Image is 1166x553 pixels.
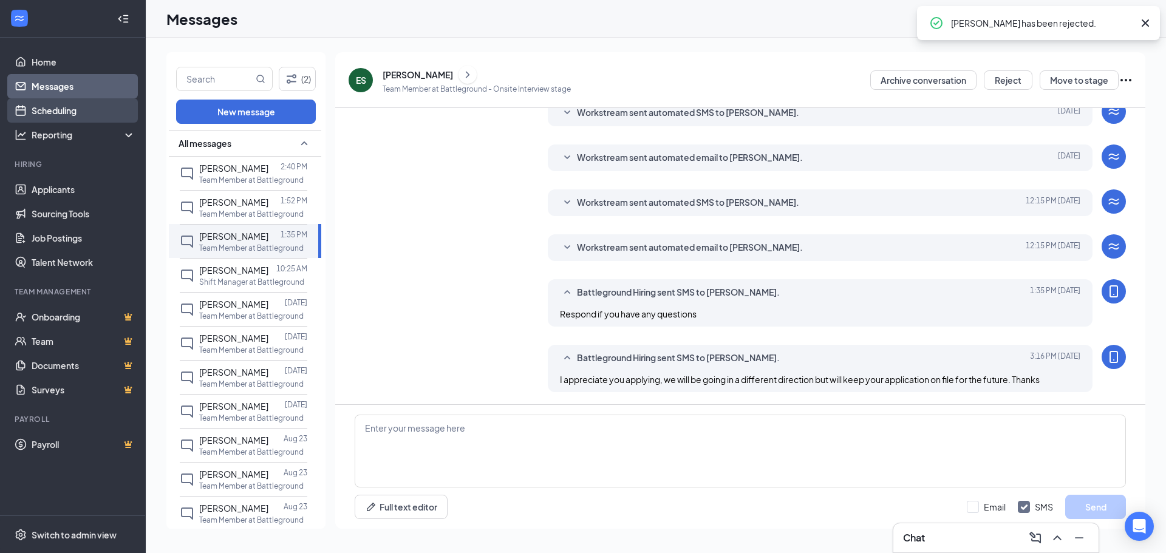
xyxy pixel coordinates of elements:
p: Team Member at Battleground [199,345,304,355]
svg: WorkstreamLogo [1106,194,1121,209]
svg: WorkstreamLogo [1106,149,1121,164]
div: [PERSON_NAME] [383,69,453,81]
span: I appreciate you applying, we will be going in a different direction but will keep your applicati... [560,374,1040,385]
button: ComposeMessage [1026,528,1045,548]
p: Team Member at Battleground [199,209,304,219]
span: [PERSON_NAME] [199,231,268,242]
svg: ComposeMessage [1028,531,1043,545]
button: Full text editorPen [355,495,448,519]
div: Reporting [32,129,136,141]
svg: ChevronRight [462,67,474,82]
span: Battleground Hiring sent SMS to [PERSON_NAME]. [577,285,780,300]
a: OnboardingCrown [32,305,135,329]
p: Team Member at Battleground [199,413,304,423]
button: Filter (2) [279,67,316,91]
span: [PERSON_NAME] [199,503,268,514]
span: [PERSON_NAME] [199,197,268,208]
svg: SmallChevronDown [560,106,574,120]
p: [DATE] [285,297,307,308]
div: Open Intercom Messenger [1125,512,1154,541]
button: ChevronRight [459,66,477,84]
svg: Analysis [15,129,27,141]
button: Reject [984,70,1032,90]
p: Team Member at Battleground [199,379,304,389]
span: [PERSON_NAME] [199,401,268,412]
p: 1:52 PM [281,195,307,206]
p: 2:40 PM [281,161,307,172]
svg: SmallChevronUp [560,285,574,300]
span: [PERSON_NAME] [199,469,268,480]
svg: ChatInactive [180,438,194,453]
span: Workstream sent automated email to [PERSON_NAME]. [577,151,803,165]
span: [PERSON_NAME] [199,435,268,446]
svg: Filter [284,72,299,86]
svg: MobileSms [1106,350,1121,364]
svg: ChatInactive [180,302,194,317]
span: Workstream sent automated SMS to [PERSON_NAME]. [577,195,799,210]
span: Workstream sent automated SMS to [PERSON_NAME]. [577,106,799,120]
svg: ChatInactive [180,234,194,249]
div: [PERSON_NAME] has been rejected. [951,16,1133,30]
input: Search [177,67,253,90]
button: New message [176,100,316,124]
p: Team Member at Battleground - Onsite Interview stage [383,84,571,94]
svg: SmallChevronDown [560,151,574,165]
span: [PERSON_NAME] [199,265,268,276]
button: Archive conversation [870,70,977,90]
a: DocumentsCrown [32,353,135,378]
p: 1:35 PM [281,229,307,240]
svg: Settings [15,529,27,541]
svg: ChatInactive [180,166,194,181]
svg: SmallChevronDown [560,195,574,210]
button: Move to stage [1040,70,1119,90]
span: [DATE] 12:15 PM [1026,195,1080,210]
svg: MagnifyingGlass [256,74,265,84]
span: All messages [179,137,231,149]
p: [DATE] [285,399,307,410]
h1: Messages [166,8,237,29]
a: Home [32,50,135,74]
span: [DATE] 12:15 PM [1026,240,1080,255]
svg: SmallChevronUp [560,351,574,365]
span: [PERSON_NAME] [199,299,268,310]
svg: SmallChevronUp [297,136,312,151]
p: Team Member at Battleground [199,311,304,321]
span: [DATE] 1:35 PM [1030,285,1080,300]
p: Team Member at Battleground [199,515,304,525]
p: [DATE] [285,365,307,376]
div: Team Management [15,287,133,297]
svg: WorkstreamLogo [13,12,26,24]
p: Team Member at Battleground [199,481,304,491]
button: Send [1065,495,1126,519]
a: Applicants [32,177,135,202]
svg: ChatInactive [180,472,194,487]
svg: Minimize [1072,531,1086,545]
span: [DATE] [1058,106,1080,120]
span: Respond if you have any questions [560,308,697,319]
svg: ChatInactive [180,370,194,385]
div: ES [356,74,366,86]
p: Aug 23 [284,433,307,444]
p: Team Member at Battleground [199,243,304,253]
svg: Collapse [117,13,129,25]
a: PayrollCrown [32,432,135,456]
svg: CheckmarkCircle [929,16,944,30]
svg: WorkstreamLogo [1106,104,1121,119]
svg: ChatInactive [180,200,194,215]
p: Aug 23 [284,467,307,478]
span: [PERSON_NAME] [199,163,268,174]
svg: ChatInactive [180,404,194,419]
span: [PERSON_NAME] [199,333,268,344]
span: [DATE] 3:16 PM [1030,351,1080,365]
button: ChevronUp [1048,528,1067,548]
svg: ChatInactive [180,336,194,351]
div: Payroll [15,414,133,424]
svg: Ellipses [1119,73,1133,87]
svg: ChevronUp [1050,531,1065,545]
p: Team Member at Battleground [199,447,304,457]
svg: ChatInactive [180,506,194,521]
a: SurveysCrown [32,378,135,402]
svg: WorkstreamLogo [1106,239,1121,254]
svg: SmallChevronDown [560,240,574,255]
a: Scheduling [32,98,135,123]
